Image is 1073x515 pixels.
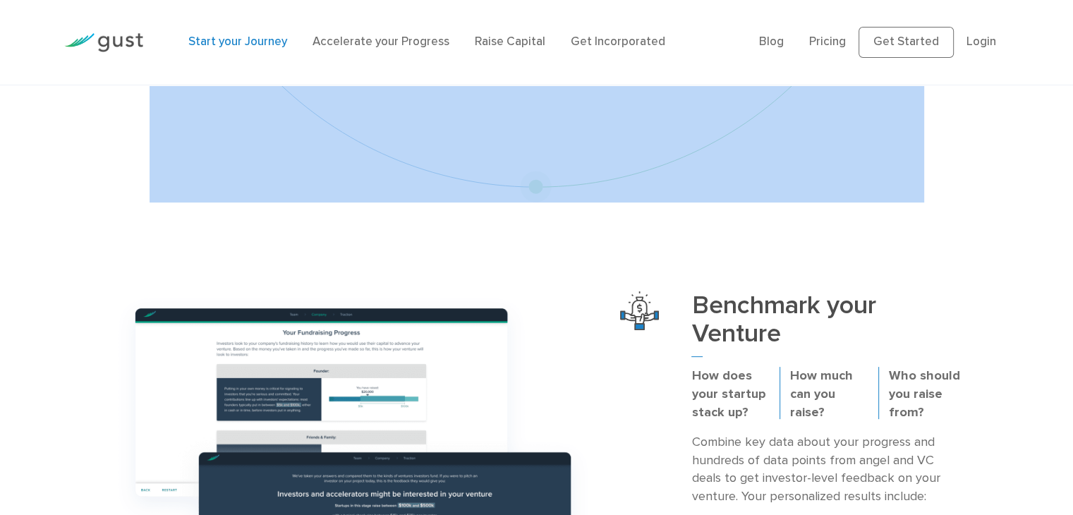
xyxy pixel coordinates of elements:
[759,35,784,49] a: Blog
[571,35,665,49] a: Get Incorporated
[809,35,846,49] a: Pricing
[620,291,659,330] img: Benchmark Your Venture
[691,291,966,356] h3: Benchmark your Venture
[691,433,966,507] p: Combine key data about your progress and hundreds of data points from angel and VC deals to get i...
[790,367,868,422] p: How much can you raise?
[64,33,143,52] img: Gust Logo
[313,35,449,49] a: Accelerate your Progress
[188,35,287,49] a: Start your Journey
[475,35,545,49] a: Raise Capital
[859,27,954,58] a: Get Started
[889,367,966,422] p: Who should you raise from?
[691,367,769,422] p: How does your startup stack up?
[966,35,996,49] a: Login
